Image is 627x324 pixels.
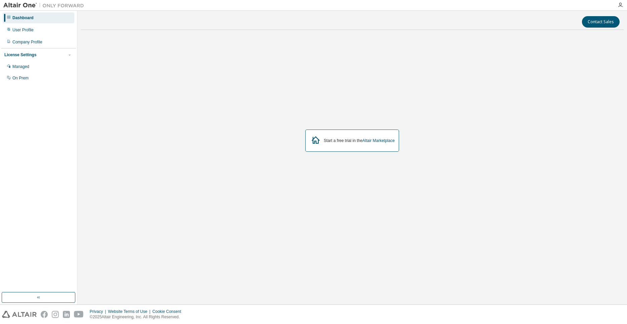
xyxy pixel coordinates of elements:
a: Altair Marketplace [362,138,395,143]
div: Dashboard [12,15,34,21]
div: User Profile [12,27,34,33]
div: Company Profile [12,39,42,45]
div: Website Terms of Use [108,309,152,314]
button: Contact Sales [582,16,620,28]
img: altair_logo.svg [2,311,37,318]
img: Altair One [3,2,87,9]
div: Managed [12,64,29,69]
p: © 2025 Altair Engineering, Inc. All Rights Reserved. [90,314,185,320]
div: Privacy [90,309,108,314]
div: On Prem [12,75,29,81]
div: Cookie Consent [152,309,185,314]
div: License Settings [4,52,36,58]
img: linkedin.svg [63,311,70,318]
img: youtube.svg [74,311,84,318]
img: instagram.svg [52,311,59,318]
div: Start a free trial in the [324,138,395,143]
img: facebook.svg [41,311,48,318]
